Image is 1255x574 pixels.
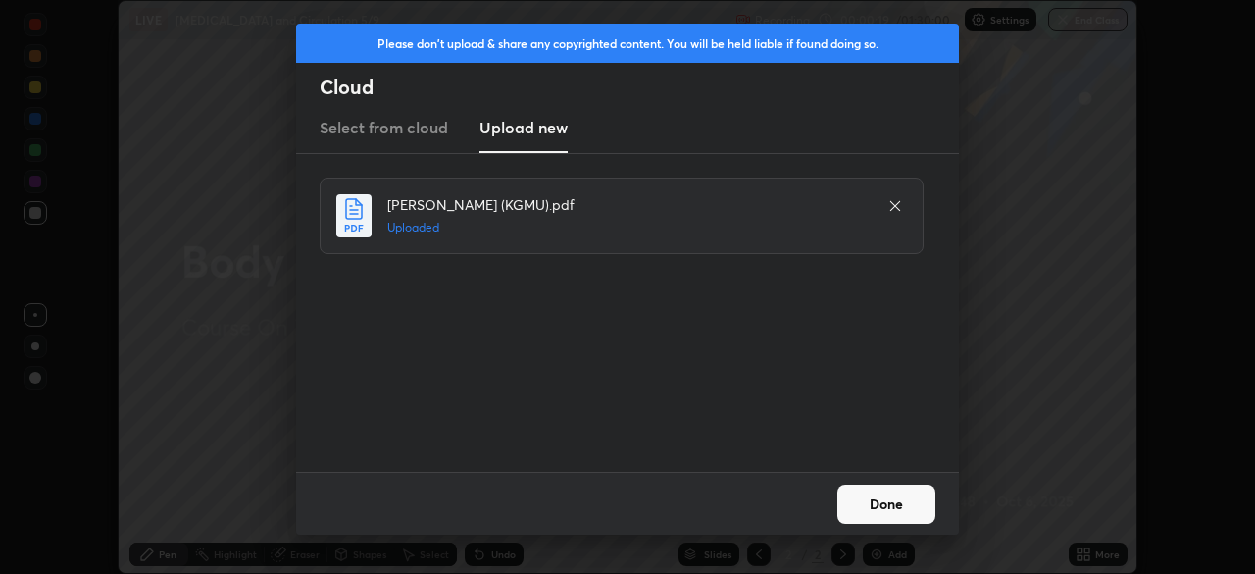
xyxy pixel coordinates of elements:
[387,219,868,236] h5: Uploaded
[387,194,868,215] h4: [PERSON_NAME] (KGMU).pdf
[837,485,935,524] button: Done
[296,24,959,63] div: Please don't upload & share any copyrighted content. You will be held liable if found doing so.
[479,116,568,139] h3: Upload new
[320,75,959,100] h2: Cloud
